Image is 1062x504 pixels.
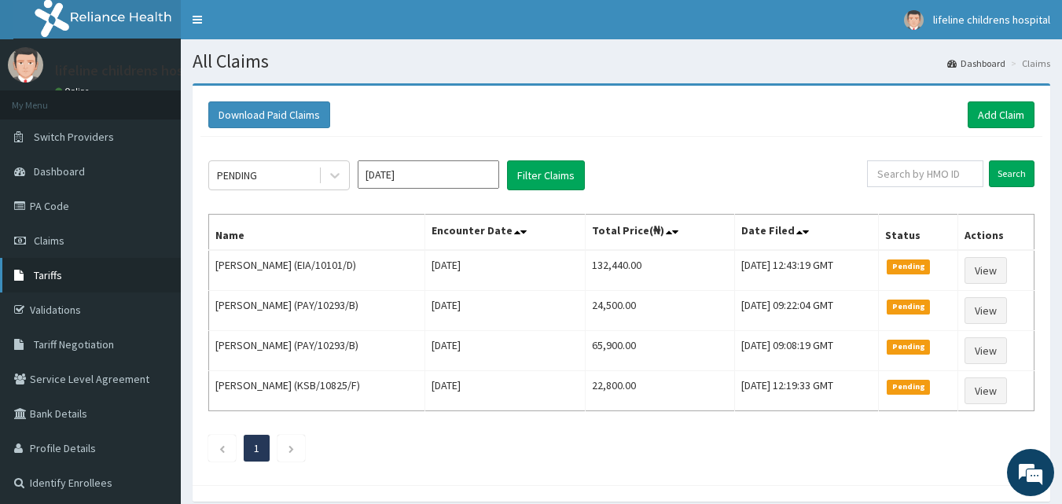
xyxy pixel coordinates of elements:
button: Filter Claims [507,160,585,190]
a: View [965,377,1007,404]
td: [PERSON_NAME] (EIA/10101/D) [209,250,425,291]
span: lifeline childrens hospital [933,13,1050,27]
input: Search [989,160,1034,187]
td: 65,900.00 [586,331,735,371]
td: [DATE] 12:43:19 GMT [735,250,879,291]
th: Name [209,215,425,251]
th: Total Price(₦) [586,215,735,251]
span: Pending [887,259,930,274]
a: Dashboard [947,57,1005,70]
span: Dashboard [34,164,85,178]
td: 22,800.00 [586,371,735,411]
td: 24,500.00 [586,291,735,331]
span: Switch Providers [34,130,114,144]
span: Tariff Negotiation [34,337,114,351]
p: lifeline childrens hospital [55,64,211,78]
span: Pending [887,300,930,314]
a: Add Claim [968,101,1034,128]
td: [DATE] [424,331,586,371]
td: [PERSON_NAME] (PAY/10293/B) [209,331,425,371]
td: [DATE] 12:19:33 GMT [735,371,879,411]
td: 132,440.00 [586,250,735,291]
span: Pending [887,380,930,394]
th: Actions [957,215,1034,251]
div: PENDING [217,167,257,183]
a: Online [55,86,93,97]
input: Select Month and Year [358,160,499,189]
a: Next page [288,441,295,455]
input: Search by HMO ID [867,160,983,187]
button: Download Paid Claims [208,101,330,128]
a: View [965,257,1007,284]
td: [DATE] [424,250,586,291]
span: Claims [34,234,64,248]
td: [DATE] [424,291,586,331]
a: View [965,337,1007,364]
a: Page 1 is your current page [254,441,259,455]
th: Encounter Date [424,215,586,251]
td: [DATE] [424,371,586,411]
h1: All Claims [193,51,1050,72]
a: View [965,297,1007,324]
li: Claims [1007,57,1050,70]
td: [PERSON_NAME] (PAY/10293/B) [209,291,425,331]
span: Pending [887,340,930,354]
td: [DATE] 09:08:19 GMT [735,331,879,371]
th: Date Filed [735,215,879,251]
td: [PERSON_NAME] (KSB/10825/F) [209,371,425,411]
img: User Image [8,47,43,83]
th: Status [879,215,958,251]
td: [DATE] 09:22:04 GMT [735,291,879,331]
a: Previous page [219,441,226,455]
span: Tariffs [34,268,62,282]
img: User Image [904,10,924,30]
